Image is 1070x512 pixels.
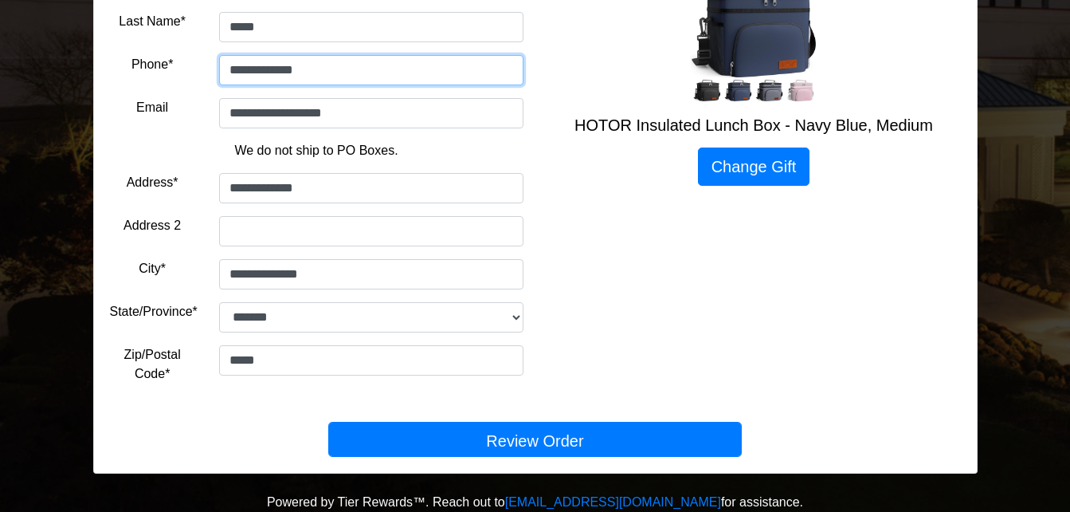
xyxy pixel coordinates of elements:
[267,495,803,509] span: Powered by Tier Rewards™. Reach out to for assistance.
[136,98,168,117] label: Email
[139,259,166,278] label: City*
[505,495,721,509] a: [EMAIL_ADDRESS][DOMAIN_NAME]
[698,148,810,186] a: Change Gift
[127,173,178,192] label: Address*
[328,422,742,457] button: Review Order
[119,12,186,31] label: Last Name*
[123,216,181,235] label: Address 2
[110,345,195,384] label: Zip/Postal Code*
[547,116,961,135] h5: HOTOR Insulated Lunch Box - Navy Blue, Medium
[110,302,198,321] label: State/Province*
[131,55,174,74] label: Phone*
[122,141,511,160] p: We do not ship to PO Boxes.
